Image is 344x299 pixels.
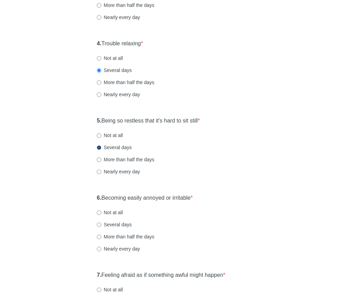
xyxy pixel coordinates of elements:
[97,170,101,174] input: Nearly every day
[97,80,101,85] input: More than half the days
[97,168,140,175] label: Nearly every day
[97,117,200,125] label: Being so restless that it's hard to sit still
[97,133,101,138] input: Not at all
[97,286,123,293] label: Not at all
[97,247,101,251] input: Nearly every day
[97,233,154,240] label: More than half the days
[97,235,101,239] input: More than half the days
[97,92,101,97] input: Nearly every day
[97,195,101,201] strong: 6.
[97,56,101,61] input: Not at all
[97,157,101,162] input: More than half the days
[97,209,123,216] label: Not at all
[97,223,101,227] input: Several days
[97,288,101,292] input: Not at all
[97,145,101,150] input: Several days
[97,272,101,278] strong: 7.
[97,221,132,228] label: Several days
[97,118,101,124] strong: 5.
[97,40,101,46] strong: 4.
[97,15,101,20] input: Nearly every day
[97,79,154,86] label: More than half the days
[97,91,140,98] label: Nearly every day
[97,271,225,279] label: Feeling afraid as if something awful might happen
[97,156,154,163] label: More than half the days
[97,132,123,139] label: Not at all
[97,144,132,151] label: Several days
[97,67,132,74] label: Several days
[97,210,101,215] input: Not at all
[97,245,140,252] label: Nearly every day
[97,68,101,73] input: Several days
[97,2,154,9] label: More than half the days
[97,194,193,202] label: Becoming easily annoyed or irritable
[97,40,143,48] label: Trouble relaxing
[97,55,123,62] label: Not at all
[97,14,140,21] label: Nearly every day
[97,3,101,8] input: More than half the days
